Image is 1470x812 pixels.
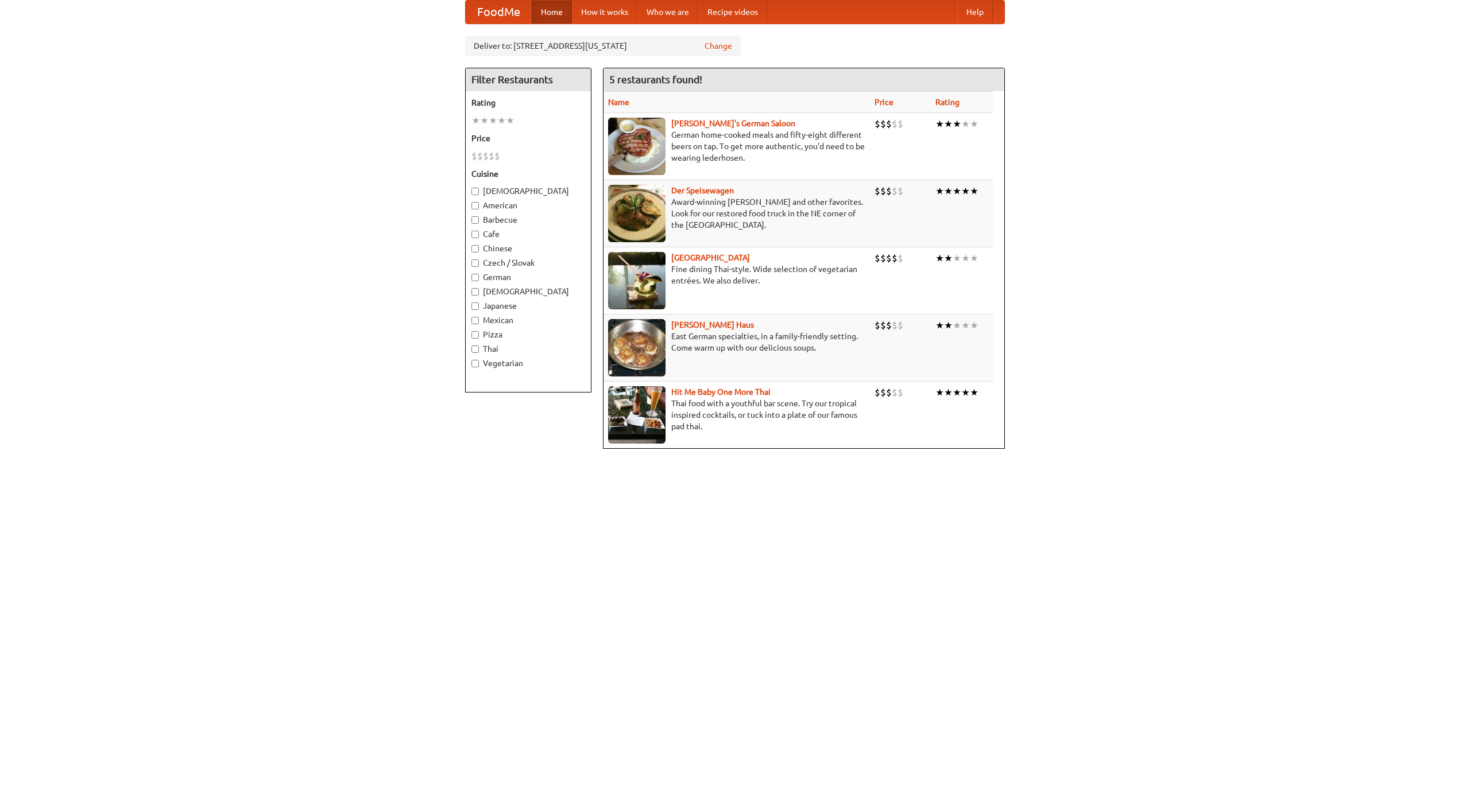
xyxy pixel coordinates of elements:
a: Rating [935,98,960,107]
a: Recipe videos [698,1,767,24]
p: German home-cooked meals and fifty-eight different beers on tap. To get more authentic, you'd nee... [608,129,865,164]
li: ★ [935,185,944,197]
a: Der Speisewagen [671,186,734,195]
label: German [471,271,585,283]
input: Czech / Slovak [471,259,479,267]
li: $ [875,319,880,332]
div: Deliver to: [STREET_ADDRESS][US_STATE] [465,36,741,56]
img: babythai.jpg [608,386,666,444]
li: $ [875,185,880,197]
h4: Filter Restaurants [466,68,591,91]
li: ★ [944,386,953,399]
a: Name [608,98,629,107]
label: Chinese [471,243,585,254]
li: $ [886,319,892,332]
input: Chinese [471,245,479,252]
li: ★ [953,319,961,332]
li: $ [892,252,898,265]
li: ★ [961,185,970,197]
li: $ [886,386,892,399]
p: Thai food with a youthful bar scene. Try our tropical inspired cocktails, or tuck into a plate of... [608,398,865,432]
li: $ [892,319,898,332]
li: $ [886,185,892,197]
li: ★ [944,118,953,130]
li: ★ [970,252,978,265]
input: German [471,274,479,281]
li: ★ [935,118,944,130]
li: ★ [953,185,961,197]
img: satay.jpg [608,252,666,309]
li: ★ [944,252,953,265]
li: ★ [961,252,970,265]
li: $ [471,150,477,162]
li: $ [898,118,903,130]
input: Cafe [471,231,479,238]
li: $ [880,319,886,332]
input: Japanese [471,302,479,310]
input: [DEMOGRAPHIC_DATA] [471,288,479,296]
li: $ [892,185,898,197]
li: $ [875,252,880,265]
li: $ [892,386,898,399]
label: [DEMOGRAPHIC_DATA] [471,286,585,297]
li: ★ [471,114,480,127]
li: ★ [953,252,961,265]
label: Thai [471,343,585,355]
input: Mexican [471,317,479,324]
a: [PERSON_NAME] Haus [671,320,754,329]
li: ★ [480,114,489,127]
li: ★ [944,185,953,197]
input: Pizza [471,331,479,339]
li: $ [880,252,886,265]
img: speisewagen.jpg [608,185,666,242]
input: [DEMOGRAPHIC_DATA] [471,188,479,195]
label: American [471,200,585,211]
li: ★ [935,386,944,399]
li: $ [494,150,500,162]
input: Barbecue [471,216,479,224]
img: kohlhaus.jpg [608,319,666,376]
li: ★ [961,319,970,332]
a: Change [705,40,732,52]
li: ★ [506,114,514,127]
li: ★ [970,319,978,332]
li: $ [477,150,483,162]
li: $ [886,252,892,265]
a: Who we are [637,1,698,24]
label: Japanese [471,300,585,312]
label: Pizza [471,329,585,340]
li: $ [886,118,892,130]
ng-pluralize: 5 restaurants found! [609,74,702,85]
a: Hit Me Baby One More Thai [671,387,771,397]
img: esthers.jpg [608,118,666,175]
p: Award-winning [PERSON_NAME] and other favorites. Look for our restored food truck in the NE corne... [608,196,865,231]
li: ★ [970,185,978,197]
li: ★ [944,319,953,332]
label: Cafe [471,228,585,240]
li: $ [880,185,886,197]
label: Mexican [471,314,585,326]
li: ★ [970,118,978,130]
li: $ [875,118,880,130]
li: ★ [935,252,944,265]
li: ★ [935,319,944,332]
li: ★ [497,114,506,127]
p: Fine dining Thai-style. Wide selection of vegetarian entrées. We also deliver. [608,263,865,286]
a: Home [532,1,572,24]
li: $ [898,185,903,197]
li: $ [489,150,494,162]
h5: Price [471,133,585,144]
li: $ [892,118,898,130]
label: [DEMOGRAPHIC_DATA] [471,185,585,197]
a: FoodMe [466,1,532,24]
li: ★ [953,118,961,130]
h5: Cuisine [471,168,585,180]
a: Price [875,98,893,107]
a: [GEOGRAPHIC_DATA] [671,253,750,262]
a: [PERSON_NAME]'s German Saloon [671,119,795,128]
li: $ [898,252,903,265]
input: Vegetarian [471,360,479,367]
